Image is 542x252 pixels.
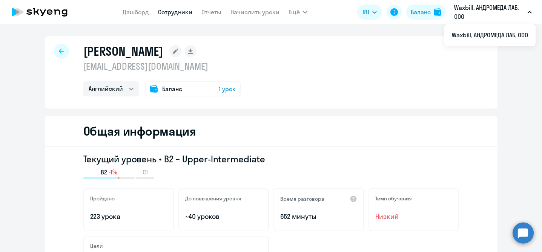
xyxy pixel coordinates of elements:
[83,60,241,72] p: [EMAIL_ADDRESS][DOMAIN_NAME]
[83,124,196,139] h2: Общая информация
[289,5,307,20] button: Ещё
[375,212,452,221] span: Низкий
[444,24,536,46] ul: Ещё
[280,212,357,221] p: 652 минуты
[83,153,459,165] h3: Текущий уровень • B2 – Upper-Intermediate
[201,8,221,16] a: Отчеты
[411,8,431,17] div: Баланс
[357,5,382,20] button: RU
[185,212,262,221] p: ~40 уроков
[109,168,117,176] span: -1%
[450,3,536,21] button: Waxbill, АНДРОМЕДА ЛАБ, ООО
[158,8,192,16] a: Сотрудники
[406,5,446,20] button: Балансbalance
[90,212,167,221] p: 223 урока
[101,168,107,176] span: B2
[83,44,163,59] h1: [PERSON_NAME]
[123,8,149,16] a: Дашборд
[219,84,236,93] span: 1 урок
[375,195,412,202] h5: Темп обучения
[143,168,148,176] span: C1
[162,84,182,93] span: Баланс
[185,195,241,202] h5: До повышения уровня
[454,3,524,21] p: Waxbill, АНДРОМЕДА ЛАБ, ООО
[230,8,279,16] a: Начислить уроки
[280,195,324,202] h5: Время разговора
[434,8,441,16] img: balance
[90,195,115,202] h5: Пройдено
[289,8,300,17] span: Ещё
[90,243,103,249] h5: Цели
[362,8,369,17] span: RU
